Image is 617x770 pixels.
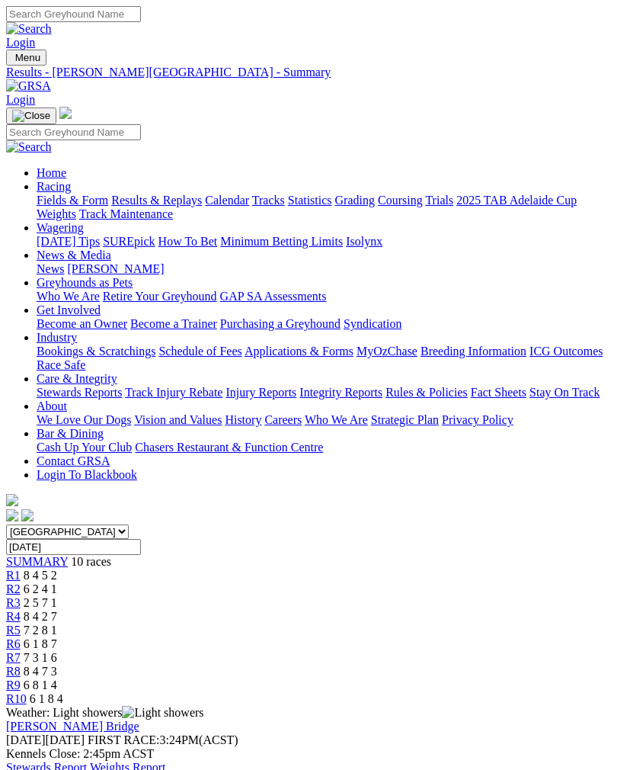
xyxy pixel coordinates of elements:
[6,509,18,521] img: facebook.svg
[6,555,68,568] a: SUMMARY
[12,110,50,122] img: Close
[37,358,85,371] a: Race Safe
[356,345,417,358] a: MyOzChase
[134,413,222,426] a: Vision and Values
[37,345,155,358] a: Bookings & Scratchings
[220,290,327,303] a: GAP SA Assessments
[37,262,64,275] a: News
[37,468,137,481] a: Login To Blackbook
[529,386,599,399] a: Stay On Track
[37,413,131,426] a: We Love Our Dogs
[37,331,77,344] a: Industry
[6,692,27,705] a: R10
[220,235,343,248] a: Minimum Betting Limits
[37,249,111,261] a: News & Media
[420,345,526,358] a: Breeding Information
[6,124,141,140] input: Search
[135,441,323,454] a: Chasers Restaurant & Function Centre
[335,194,375,207] a: Grading
[37,290,611,303] div: Greyhounds as Pets
[37,372,117,385] a: Care & Integrity
[371,413,439,426] a: Strategic Plan
[6,733,85,746] span: [DATE]
[37,345,611,372] div: Industry
[442,413,513,426] a: Privacy Policy
[6,706,204,719] span: Weather: Light showers
[37,262,611,276] div: News & Media
[245,345,353,358] a: Applications & Forms
[24,665,57,678] span: 8 4 7 3
[37,427,104,440] a: Bar & Dining
[158,345,241,358] a: Schedule of Fees
[59,107,72,119] img: logo-grsa-white.png
[88,733,238,746] span: 3:24PM(ACST)
[6,66,611,79] div: Results - [PERSON_NAME][GEOGRAPHIC_DATA] - Summary
[37,166,66,179] a: Home
[6,22,52,36] img: Search
[6,733,46,746] span: [DATE]
[37,454,110,467] a: Contact GRSA
[24,624,57,637] span: 7 2 8 1
[24,637,57,650] span: 6 1 8 7
[6,79,51,93] img: GRSA
[24,569,57,582] span: 8 4 5 2
[6,720,139,733] a: [PERSON_NAME] Bridge
[6,582,21,595] a: R2
[344,317,401,330] a: Syndication
[122,706,203,720] img: Light showers
[37,441,611,454] div: Bar & Dining
[30,692,63,705] span: 6 1 8 4
[456,194,577,207] a: 2025 TAB Adelaide Cup
[6,93,35,106] a: Login
[37,386,611,399] div: Care & Integrity
[220,317,340,330] a: Purchasing a Greyhound
[71,555,111,568] span: 10 races
[264,413,302,426] a: Careers
[37,221,84,234] a: Wagering
[378,194,423,207] a: Coursing
[37,276,133,289] a: Greyhounds as Pets
[6,679,21,691] a: R9
[471,386,526,399] a: Fact Sheets
[37,180,71,193] a: Racing
[130,317,217,330] a: Become a Trainer
[37,413,611,427] div: About
[6,596,21,609] a: R3
[158,235,218,248] a: How To Bet
[103,235,155,248] a: SUREpick
[346,235,382,248] a: Isolynx
[21,509,34,521] img: twitter.svg
[37,386,122,399] a: Stewards Reports
[6,624,21,637] span: R5
[6,637,21,650] span: R6
[6,665,21,678] a: R8
[37,207,76,220] a: Weights
[111,194,202,207] a: Results & Replays
[37,441,132,454] a: Cash Up Your Club
[299,386,382,399] a: Integrity Reports
[37,303,101,316] a: Get Involved
[225,386,296,399] a: Injury Reports
[425,194,453,207] a: Trials
[6,747,611,761] div: Kennels Close: 2:45pm ACST
[288,194,332,207] a: Statistics
[6,6,141,22] input: Search
[6,539,141,555] input: Select date
[305,413,368,426] a: Who We Are
[37,194,611,221] div: Racing
[37,399,67,412] a: About
[24,596,57,609] span: 2 5 7 1
[15,52,40,63] span: Menu
[6,569,21,582] a: R1
[6,36,35,49] a: Login
[103,290,217,303] a: Retire Your Greyhound
[24,610,57,623] span: 8 4 2 7
[37,317,127,330] a: Become an Owner
[6,651,21,664] a: R7
[24,651,57,664] span: 7 3 1 6
[6,494,18,506] img: logo-grsa-white.png
[24,582,57,595] span: 6 2 4 1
